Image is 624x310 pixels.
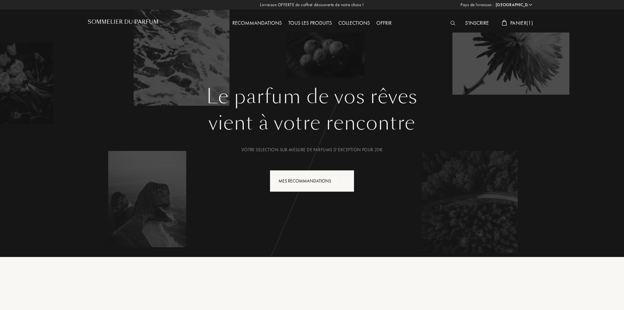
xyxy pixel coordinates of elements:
[338,174,351,187] div: animation
[502,20,507,26] img: cart_white.svg
[462,20,492,26] a: S'inscrire
[461,2,494,8] span: Pays de livraison :
[88,19,159,25] h1: Sommelier du Parfum
[373,20,395,26] a: Offrir
[265,170,359,192] a: Mes Recommandationsanimation
[229,19,285,28] div: Recommandations
[285,19,335,28] div: Tous les produits
[93,146,531,153] div: Votre selection sur-mesure de parfums d’exception pour 20€
[462,19,492,28] div: S'inscrire
[373,19,395,28] div: Offrir
[285,20,335,26] a: Tous les produits
[510,20,533,26] span: Panier ( 1 )
[335,19,373,28] div: Collections
[93,108,531,138] div: vient à votre rencontre
[88,19,159,28] a: Sommelier du Parfum
[450,21,455,25] img: search_icn_white.svg
[229,20,285,26] a: Recommandations
[335,20,373,26] a: Collections
[270,170,354,192] div: Mes Recommandations
[93,85,531,108] h1: Le parfum de vos rêves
